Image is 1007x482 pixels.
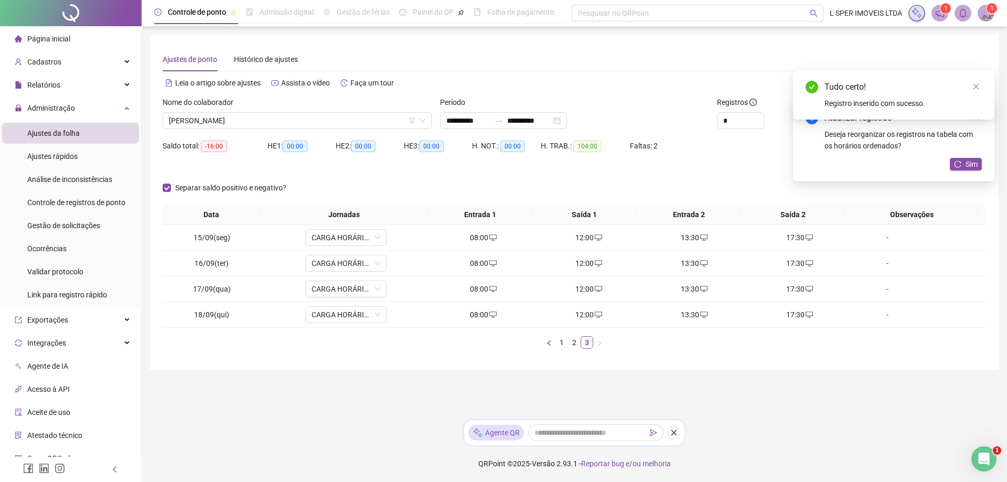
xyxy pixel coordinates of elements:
[966,158,978,170] span: Sim
[972,83,980,90] span: close
[824,98,982,109] div: Registro inserido com sucesso.
[971,446,997,472] iframe: Intercom live chat
[970,81,982,92] a: Close
[806,81,818,93] span: check-circle
[824,128,982,152] div: Deseja reorganizar os registros na tabela com os horários ordenados?
[824,81,982,93] div: Tudo certo!
[993,446,1001,455] span: 1
[950,158,982,170] button: Sim
[954,160,961,168] span: reload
